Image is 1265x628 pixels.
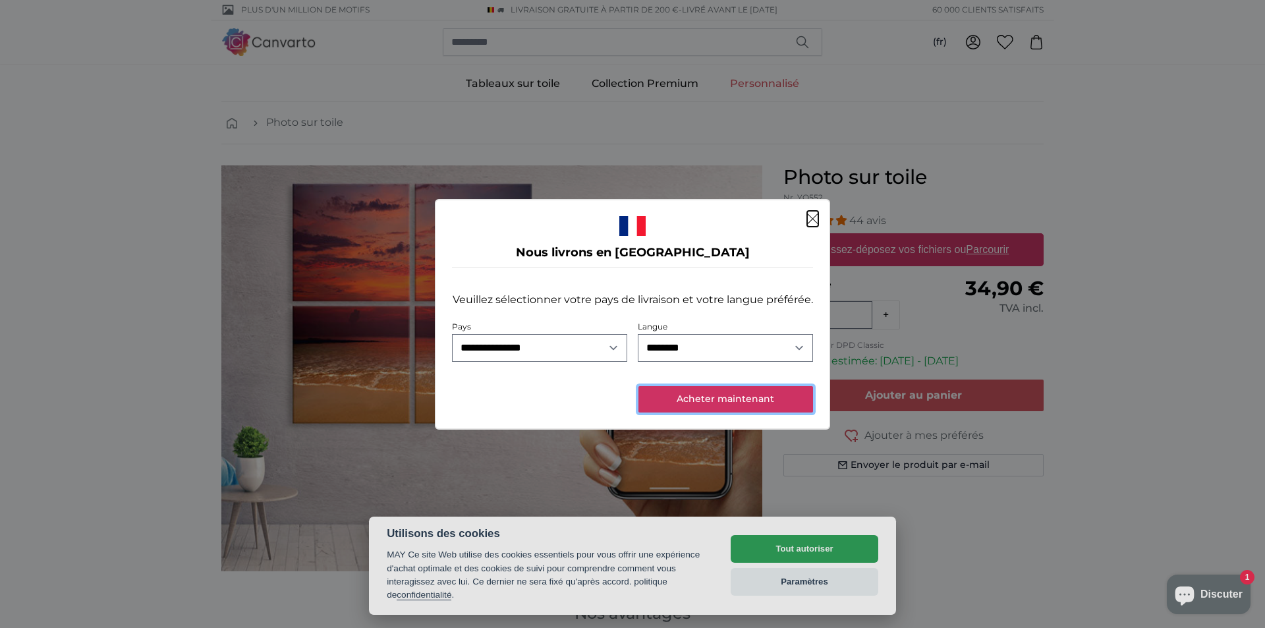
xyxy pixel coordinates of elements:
p: Veuillez sélectionner votre pays de livraison et votre langue préférée. [453,292,813,308]
img: France [619,216,646,236]
button: Acheter maintenant [638,386,813,413]
label: Langue [638,322,667,331]
h4: Nous livrons en [GEOGRAPHIC_DATA] [452,244,813,262]
button: Fermer [807,211,818,227]
label: Pays [452,322,471,331]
